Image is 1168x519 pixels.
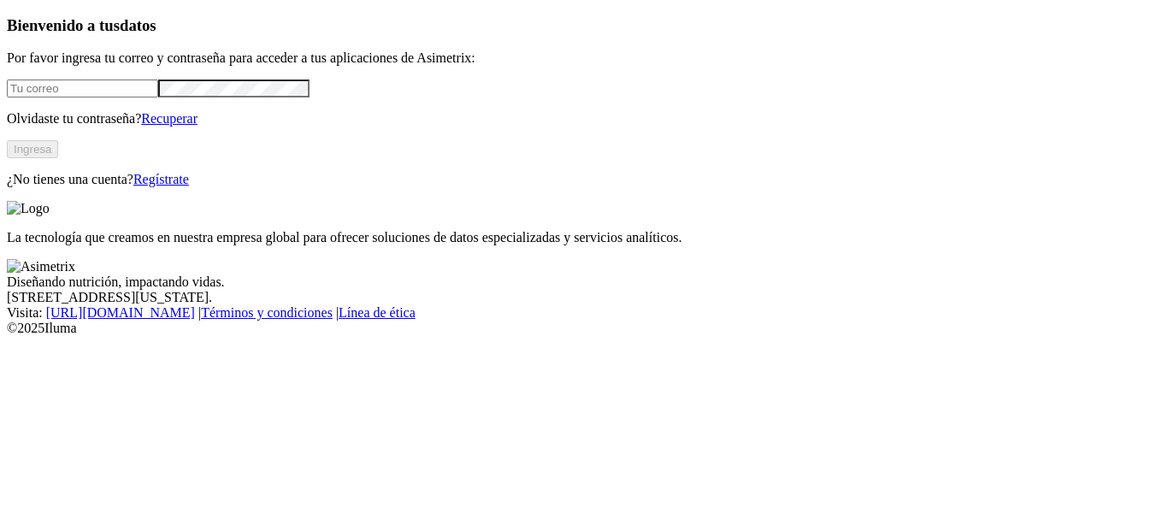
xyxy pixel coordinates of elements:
a: Regístrate [133,172,189,186]
p: La tecnología que creamos en nuestra empresa global para ofrecer soluciones de datos especializad... [7,230,1161,245]
span: datos [120,16,156,34]
input: Tu correo [7,80,158,97]
img: Logo [7,201,50,216]
img: Asimetrix [7,259,75,274]
a: Recuperar [141,111,198,126]
a: Línea de ética [339,305,416,320]
div: [STREET_ADDRESS][US_STATE]. [7,290,1161,305]
div: Visita : | | [7,305,1161,321]
h3: Bienvenido a tus [7,16,1161,35]
a: Términos y condiciones [201,305,333,320]
button: Ingresa [7,140,58,158]
p: Olvidaste tu contraseña? [7,111,1161,127]
div: © 2025 Iluma [7,321,1161,336]
p: Por favor ingresa tu correo y contraseña para acceder a tus aplicaciones de Asimetrix: [7,50,1161,66]
div: Diseñando nutrición, impactando vidas. [7,274,1161,290]
p: ¿No tienes una cuenta? [7,172,1161,187]
a: [URL][DOMAIN_NAME] [46,305,195,320]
